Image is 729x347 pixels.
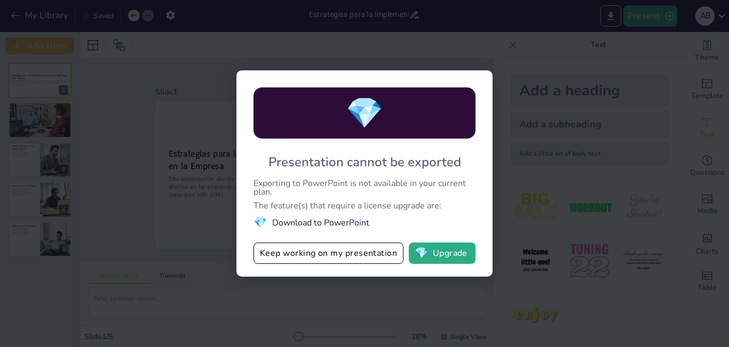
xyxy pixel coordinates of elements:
div: Exporting to PowerPoint is not available in your current plan. [253,179,476,196]
div: Presentation cannot be exported [268,154,461,171]
div: The feature(s) that require a license upgrade are: [253,201,476,210]
button: diamondUpgrade [409,243,476,264]
span: diamond [346,93,383,134]
span: diamond [253,215,267,230]
span: diamond [415,248,428,259]
button: Keep working on my presentation [253,243,403,264]
li: Download to PowerPoint [253,215,476,230]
